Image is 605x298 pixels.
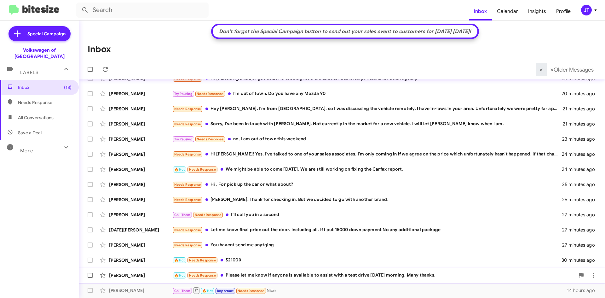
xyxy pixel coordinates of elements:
button: Next [546,63,597,76]
div: [PERSON_NAME] [109,106,172,112]
span: Needs Response [18,99,72,106]
div: $21000 [172,257,562,264]
span: Needs Response [174,152,201,156]
span: Special Campaign [27,31,66,37]
span: Needs Response [174,183,201,187]
span: Labels [20,70,38,75]
div: [PERSON_NAME] [109,91,172,97]
span: « [539,66,543,73]
div: Hi , For pick up the car or what about? [172,181,562,188]
input: Search [76,3,209,18]
span: Needs Response [238,289,264,293]
a: Inbox [469,2,492,20]
div: 20 minutes ago [562,91,600,97]
span: Needs Response [174,122,201,126]
span: Needs Response [197,92,223,96]
div: 21 minutes ago [563,106,600,112]
span: Needs Response [189,167,216,172]
div: JT [581,5,592,15]
div: 24 minutes ago [562,166,600,172]
div: 14 hours ago [567,287,600,294]
div: We might be able to come [DATE]. We are still working on fixing the Carfax report. [172,166,562,173]
div: [PERSON_NAME] [109,181,172,188]
div: Sorry, I've been in touch with [PERSON_NAME]. Not currently in the market for a new vehicle. I wi... [172,120,563,128]
button: Previous [536,63,547,76]
a: Special Campaign [9,26,71,41]
div: [PERSON_NAME] [109,151,172,157]
span: 🔥 Hot [174,167,185,172]
div: Nice [172,287,567,295]
div: You havent send me anytging [172,242,562,249]
div: Please let me know if anyone is available to assist with a test drive [DATE] morning. Many thanks. [172,272,575,279]
span: Needs Response [174,243,201,247]
div: 23 minutes ago [562,136,600,142]
span: Needs Response [174,198,201,202]
span: Try Pausing [174,92,193,96]
div: 27 minutes ago [562,242,600,248]
a: Insights [523,2,551,20]
div: 24 minutes ago [562,151,600,157]
a: Profile [551,2,576,20]
div: [PERSON_NAME] [109,257,172,263]
div: 27 minutes ago [562,227,600,233]
div: Hi [PERSON_NAME]! Yes, I've talked to one of your sales associates. I'm only coming in if we agre... [172,151,562,158]
div: 21 minutes ago [563,121,600,127]
div: 27 minutes ago [562,212,600,218]
nav: Page navigation example [536,63,597,76]
div: Hey [PERSON_NAME]. I'm from [GEOGRAPHIC_DATA], so I was discussing the vehicle remotely. I have i... [172,105,563,113]
div: [PERSON_NAME] [109,121,172,127]
div: 25 minutes ago [562,181,600,188]
button: JT [576,5,598,15]
span: Needs Response [195,213,222,217]
div: [PERSON_NAME] [109,212,172,218]
div: Let me know final price out the door. Including all. If i put 15000 down payment No any additiona... [172,226,562,234]
h1: Inbox [88,44,111,54]
span: Needs Response [189,273,216,278]
span: 🔥 Hot [174,258,185,262]
div: [PERSON_NAME] [109,272,172,278]
div: no, I am out of town this weekend [172,136,562,143]
div: 30 minutes ago [562,257,600,263]
div: Don't forget the Special Campaign button to send out your sales event to customers for [DATE] [DA... [216,28,474,35]
span: Needs Response [174,107,201,111]
div: [PERSON_NAME] [109,196,172,203]
div: [DATE][PERSON_NAME] [109,227,172,233]
span: Try Pausing [174,137,193,141]
span: Older Messages [554,66,594,73]
span: 🔥 Hot [202,289,213,293]
div: 26 minutes ago [562,196,600,203]
span: Needs Response [174,228,201,232]
span: 🔥 Hot [174,273,185,278]
a: Calendar [492,2,523,20]
span: Call Them [174,213,191,217]
div: [PERSON_NAME] [109,242,172,248]
span: Call Them [174,289,191,293]
span: More [20,148,33,154]
div: [PERSON_NAME] [109,287,172,294]
span: Needs Response [197,137,223,141]
span: All Conversations [18,114,54,121]
span: Needs Response [189,258,216,262]
span: (18) [64,84,72,91]
span: Save a Deal [18,130,42,136]
span: Inbox [18,84,72,91]
div: [PERSON_NAME]. Thank for checking in. But we decided to go with another brand. [172,196,562,203]
div: [PERSON_NAME] [109,136,172,142]
div: [PERSON_NAME] [109,166,172,172]
span: Important [217,289,233,293]
div: I'll call you in a second [172,211,562,219]
div: I'm out of town. Do you have any Mazda 90 [172,90,562,97]
span: » [550,66,554,73]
